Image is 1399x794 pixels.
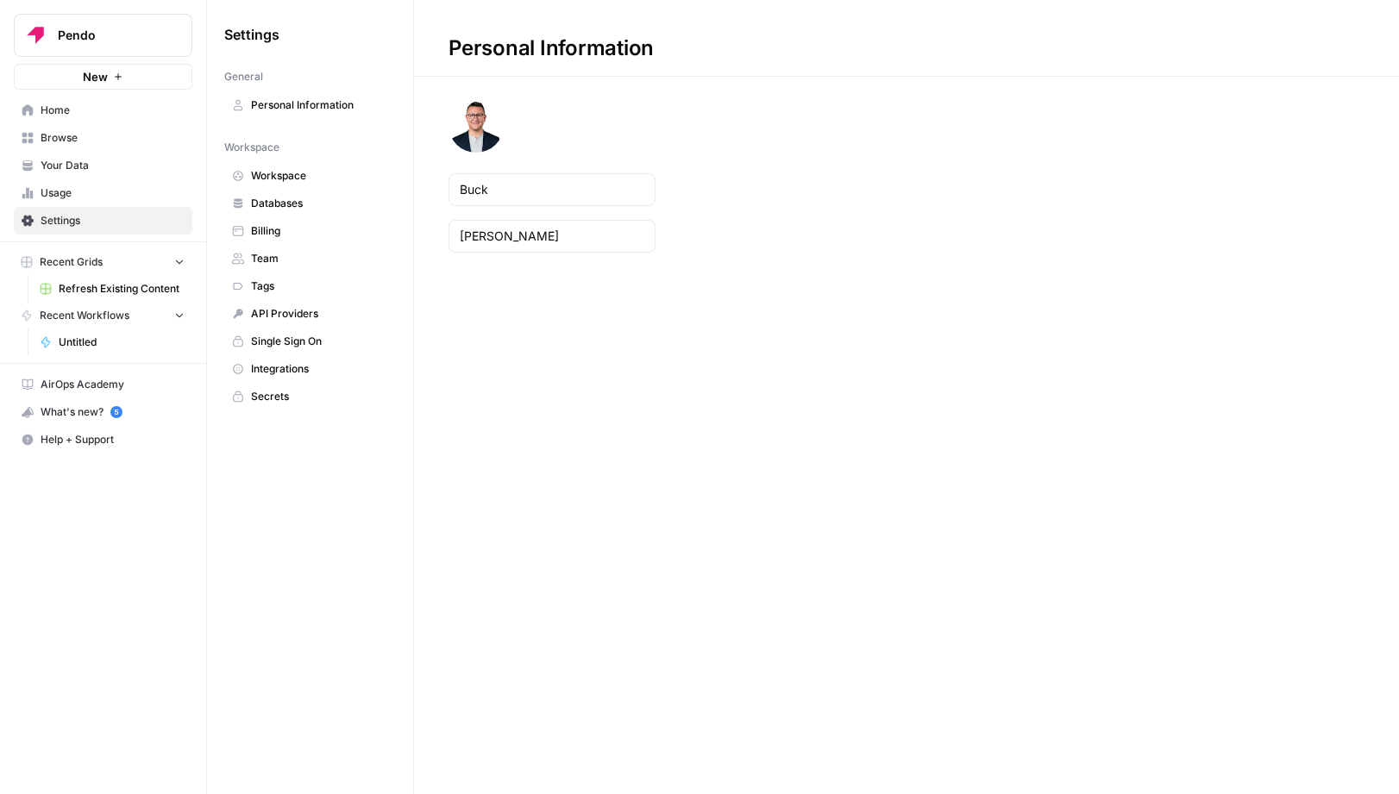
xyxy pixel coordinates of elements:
[224,190,396,217] a: Databases
[114,408,118,416] text: 5
[224,162,396,190] a: Workspace
[251,389,388,404] span: Secrets
[40,308,129,323] span: Recent Workflows
[224,328,396,355] a: Single Sign On
[32,328,192,356] a: Untitled
[14,179,192,207] a: Usage
[41,213,185,228] span: Settings
[251,251,388,266] span: Team
[14,97,192,124] a: Home
[251,168,388,184] span: Workspace
[41,103,185,118] span: Home
[414,34,688,62] div: Personal Information
[224,217,396,245] a: Billing
[14,398,192,426] button: What's new? 5
[251,278,388,294] span: Tags
[110,406,122,418] a: 5
[224,383,396,410] a: Secrets
[251,334,388,349] span: Single Sign On
[32,275,192,303] a: Refresh Existing Content
[14,371,192,398] a: AirOps Academy
[40,254,103,270] span: Recent Grids
[251,97,388,113] span: Personal Information
[14,152,192,179] a: Your Data
[83,68,108,85] span: New
[41,185,185,201] span: Usage
[14,249,192,275] button: Recent Grids
[41,432,185,447] span: Help + Support
[20,20,51,51] img: Pendo Logo
[224,245,396,272] a: Team
[14,124,192,152] a: Browse
[59,281,185,297] span: Refresh Existing Content
[251,196,388,211] span: Databases
[224,24,279,45] span: Settings
[449,97,504,153] img: avatar
[14,207,192,234] a: Settings
[14,64,192,90] button: New
[251,361,388,377] span: Integrations
[224,69,263,84] span: General
[14,303,192,328] button: Recent Workflows
[14,426,192,453] button: Help + Support
[224,91,396,119] a: Personal Information
[251,223,388,239] span: Billing
[59,334,185,350] span: Untitled
[224,140,279,155] span: Workspace
[224,300,396,328] a: API Providers
[224,272,396,300] a: Tags
[58,27,162,44] span: Pendo
[251,306,388,322] span: API Providers
[41,377,185,392] span: AirOps Academy
[41,158,185,173] span: Your Data
[224,355,396,383] a: Integrations
[15,399,191,425] div: What's new?
[14,14,192,57] button: Workspace: Pendo
[41,130,185,146] span: Browse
